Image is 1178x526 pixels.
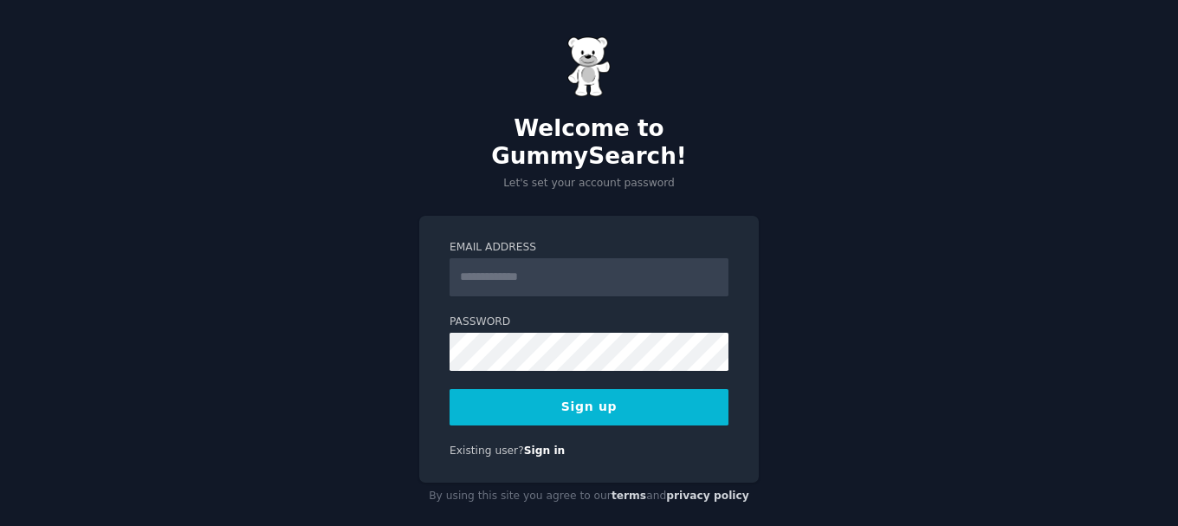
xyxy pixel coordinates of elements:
div: By using this site you agree to our and [419,483,759,510]
p: Let's set your account password [419,176,759,192]
h2: Welcome to GummySearch! [419,115,759,170]
a: Sign in [524,445,566,457]
button: Sign up [450,389,728,425]
label: Password [450,315,728,330]
a: terms [612,490,646,502]
a: privacy policy [666,490,749,502]
span: Existing user? [450,445,524,457]
label: Email Address [450,240,728,256]
img: Gummy Bear [567,36,611,97]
